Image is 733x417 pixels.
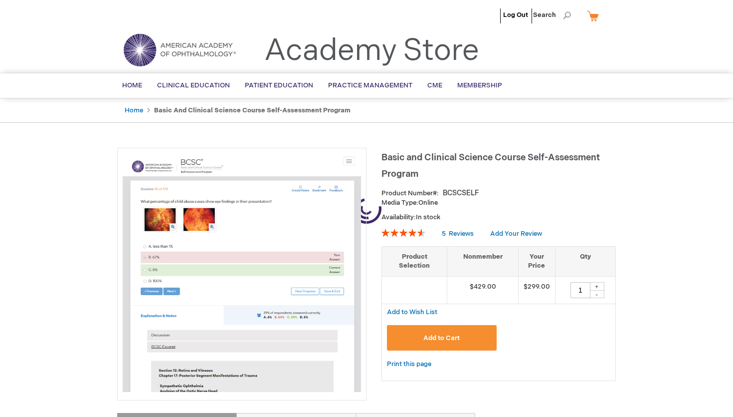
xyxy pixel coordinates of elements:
[570,282,590,298] input: Qty
[381,152,600,179] span: Basic and Clinical Science Course Self-Assessment Program
[503,11,528,19] a: Log Out
[442,230,446,238] span: 5
[122,81,142,89] span: Home
[589,282,604,291] div: +
[381,198,616,208] p: Online
[328,81,412,89] span: Practice Management
[125,106,143,114] a: Home
[555,246,615,276] th: Qty
[387,308,437,316] span: Add to Wish List
[157,81,230,89] span: Clinical Education
[382,246,447,276] th: Product Selection
[154,106,351,114] strong: Basic and Clinical Science Course Self-Assessment Program
[490,230,542,238] a: Add Your Review
[381,189,439,197] strong: Product Number
[416,213,440,221] span: In stock
[457,81,502,89] span: Membership
[387,308,437,316] a: Add to Wish List
[387,358,431,371] a: Print this page
[518,276,555,304] td: $299.00
[123,153,361,392] img: Basic and Clinical Science Course Self-Assessment Program
[533,5,571,25] span: Search
[449,230,474,238] span: Reviews
[518,246,555,276] th: Your Price
[589,290,604,298] div: -
[427,81,442,89] span: CME
[447,246,519,276] th: Nonmember
[447,276,519,304] td: $429.00
[381,229,425,237] div: 92%
[381,213,616,222] p: Availability:
[423,334,460,342] span: Add to Cart
[442,230,475,238] a: 5 Reviews
[264,33,479,69] a: Academy Store
[245,81,313,89] span: Patient Education
[387,325,497,351] button: Add to Cart
[443,188,479,198] div: BCSCSELF
[381,199,418,207] strong: Media Type:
